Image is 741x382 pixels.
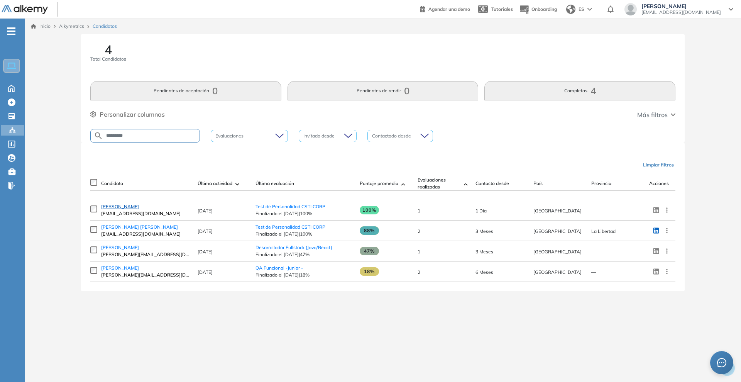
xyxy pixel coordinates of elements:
span: Personalizar columnas [100,110,165,119]
span: Última actividad [198,180,232,187]
img: [missing "en.ARROW_ALT" translation] [464,183,468,185]
span: [EMAIL_ADDRESS][DOMAIN_NAME] [641,9,721,15]
button: Limpiar filtros [640,158,677,171]
span: [PERSON_NAME] [101,204,139,209]
span: [PERSON_NAME] [PERSON_NAME] [101,224,178,230]
span: [GEOGRAPHIC_DATA] [533,249,582,255]
span: Tutoriales [491,6,513,12]
span: País [533,180,543,187]
img: SEARCH_ALT [94,131,103,141]
button: Más filtros [637,110,675,119]
span: Onboarding [531,6,557,12]
span: ES [579,6,584,13]
span: Total Candidatos [90,56,126,63]
span: — [591,249,596,255]
span: [DATE] [198,208,213,214]
span: Evaluaciones realizadas [418,177,461,190]
img: Logo [2,5,48,15]
span: [PERSON_NAME] [101,244,139,250]
a: [PERSON_NAME] [PERSON_NAME] [101,224,190,231]
span: Última evaluación [255,180,294,187]
span: [EMAIL_ADDRESS][DOMAIN_NAME] [101,210,190,217]
span: [DATE] [198,269,213,275]
span: 21-May-2025 [475,249,493,255]
span: [GEOGRAPHIC_DATA] [533,228,582,234]
a: [PERSON_NAME] [101,265,190,272]
span: Agendar una demo [428,6,470,12]
span: [DATE] [198,228,213,234]
span: 02-Jun-2025 [475,228,493,234]
button: Pendientes de rendir0 [288,81,479,100]
span: 2 [418,269,420,275]
span: — [591,269,596,275]
span: 2 [418,228,420,234]
span: Finalizado el [DATE] | 18% [255,272,352,278]
button: Personalizar columnas [90,110,165,119]
span: message [717,358,727,368]
button: Pendientes de aceptación0 [90,81,281,100]
span: [GEOGRAPHIC_DATA] [533,269,582,275]
button: Completos4 [484,81,675,100]
span: 15-Sep-2025 [475,208,487,214]
span: Finalizado el [DATE] | 100% [255,210,352,217]
span: Candidatos [93,23,117,30]
span: [PERSON_NAME] [641,3,721,9]
span: [EMAIL_ADDRESS][DOMAIN_NAME] [101,231,190,238]
span: Puntaje promedio [360,180,398,187]
span: 1 [418,208,420,214]
span: [PERSON_NAME][EMAIL_ADDRESS][DOMAIN_NAME] [101,251,190,258]
a: QA Funcional -Junior - [255,265,303,271]
span: Acciones [649,180,669,187]
span: 18% [360,267,379,276]
span: 100% [360,206,379,214]
img: world [566,5,575,14]
span: La Libertad [591,228,616,234]
span: — [591,208,596,214]
span: Finalizado el [DATE] | 47% [255,251,352,258]
span: Contacto desde [475,180,509,187]
span: [PERSON_NAME] [101,265,139,271]
a: Desarrollador Fullstack (Java/React) [255,244,332,250]
span: 88% [360,226,379,235]
span: [DATE] [198,249,213,255]
span: Provincia [591,180,611,187]
span: Finalizado el [DATE] | 100% [255,231,352,238]
img: [missing "en.ARROW_ALT" translation] [401,183,405,185]
img: arrow [587,8,592,11]
span: 1 [418,249,420,255]
a: Test de Personalidad CSTI CORP [255,204,325,209]
span: Alkymetrics [59,23,84,29]
span: [GEOGRAPHIC_DATA] [533,208,582,214]
img: [missing "en.ARROW_ALT" translation] [235,183,239,185]
a: Inicio [31,23,51,30]
span: Más filtros [637,110,668,119]
span: 47% [360,247,379,255]
span: Candidato [101,180,123,187]
a: Agendar una demo [420,4,470,13]
button: Onboarding [519,1,557,18]
span: 14-Mar-2025 [475,269,493,275]
span: [PERSON_NAME][EMAIL_ADDRESS][DOMAIN_NAME] [101,272,190,278]
a: [PERSON_NAME] [101,203,190,210]
a: Test de Personalidad CSTI CORP [255,224,325,230]
span: 4 [105,43,112,56]
a: [PERSON_NAME] [101,244,190,251]
i: - [7,31,15,32]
